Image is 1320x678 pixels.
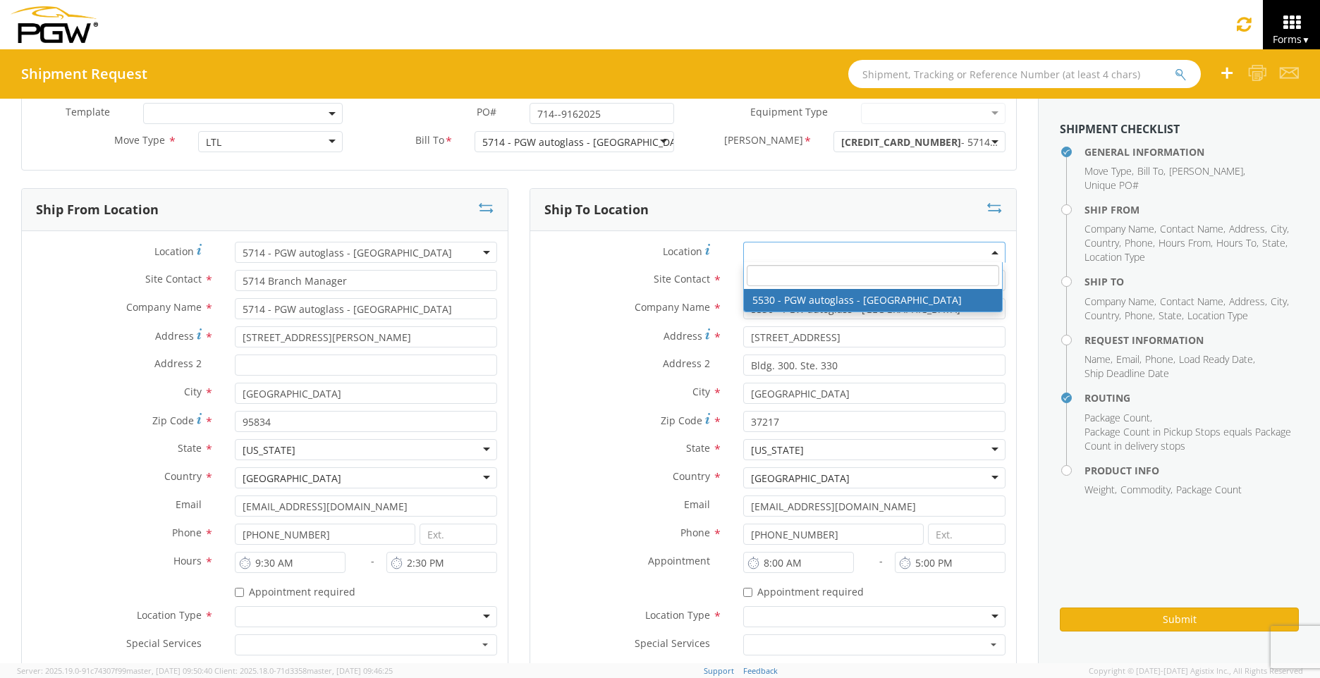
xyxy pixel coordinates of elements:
span: 5714 - PGW autoglass - Sacramento [235,242,497,263]
span: Location [154,245,194,258]
span: Package Count [1176,483,1242,496]
span: State [686,441,710,455]
span: Forms [1273,32,1310,46]
span: Location Type [645,608,710,622]
span: Address 2 [663,357,710,370]
div: [US_STATE] [751,443,804,457]
span: Phone [1145,352,1173,366]
span: Client: 2025.18.0-71d3358 [214,665,393,676]
li: , [1271,222,1289,236]
span: Location Type [137,608,202,622]
span: Company Name [126,300,202,314]
span: Hours [173,554,202,567]
span: Unique PO# [1084,178,1139,192]
h4: Routing [1084,393,1299,403]
li: , [1084,222,1156,236]
li: , [1159,236,1213,250]
span: Hours From [1159,236,1211,249]
span: PO# [477,105,496,118]
span: Address 2 [154,357,202,370]
li: 5530 - PGW autoglass - [GEOGRAPHIC_DATA] [744,289,1002,312]
span: Package Count in Pickup Stops equals Package Count in delivery stops [1084,425,1291,452]
span: Phone [1125,309,1153,322]
div: 5714 - PGW autoglass - [GEOGRAPHIC_DATA] [482,135,692,149]
span: Email [684,498,710,511]
span: Address [1229,222,1265,235]
span: State [1262,236,1285,249]
span: Commodity [1120,483,1171,496]
li: , [1120,483,1173,497]
label: Appointment required [743,583,867,599]
span: Contact Name [1160,295,1223,308]
li: , [1159,309,1184,323]
span: City [1271,295,1287,308]
span: Equipment Type [750,105,828,118]
span: Address [1229,295,1265,308]
span: 5714-6300-66000-0000 [841,135,998,149]
div: [US_STATE] [243,443,295,457]
li: , [1084,236,1121,250]
span: Hours To [1216,236,1257,249]
li: , [1084,309,1121,323]
li: , [1125,309,1155,323]
span: Bill To [1137,164,1163,178]
span: Company Name [635,300,710,314]
span: 5714-6300-66000-0000 [833,131,1006,152]
h4: Ship To [1084,276,1299,287]
span: - 5714 Freight Out [841,135,1046,149]
button: Submit [1060,608,1299,631]
li: , [1229,295,1267,309]
h4: Product Info [1084,465,1299,476]
a: Support [704,665,734,676]
li: , [1145,352,1175,366]
img: pgw-form-logo-1aaa8060b1cc70fad034.png [11,6,98,43]
span: Bill To [415,133,444,149]
li: , [1084,483,1117,497]
span: Company Name [1084,295,1154,308]
span: Move Type [1084,164,1132,178]
span: Location Type [1084,250,1145,264]
li: , [1084,352,1113,366]
span: Load Ready Date [1179,352,1253,366]
span: Special Services [635,636,710,650]
span: City [184,385,202,398]
h4: Shipment Request [21,66,147,82]
span: Location [663,245,702,258]
span: Location Type [1187,309,1248,322]
span: Special Services [126,636,202,650]
li: , [1179,352,1255,366]
li: , [1084,164,1134,178]
span: Zip Code [661,414,702,427]
span: ▼ [1302,34,1310,46]
span: [CREDIT_CARD_NUMBER] [841,135,961,149]
span: Site Contact [145,272,202,285]
input: Ext. [928,524,1006,545]
span: Site Contact [654,272,710,285]
span: Move Type [114,133,165,147]
span: Country [164,469,202,483]
span: master, [DATE] 09:46:25 [307,665,393,676]
span: Phone [172,526,202,539]
a: Feedback [743,665,778,676]
span: Email [176,498,202,511]
span: 5714 - PGW autoglass - Sacramento [243,246,489,259]
span: Server: 2025.19.0-91c74307f99 [17,665,212,676]
h3: Ship From Location [36,203,159,217]
h4: Ship From [1084,204,1299,215]
h4: General Information [1084,147,1299,157]
span: Country [1084,309,1119,322]
span: - [879,554,883,567]
span: State [1159,309,1182,322]
div: LTL [206,135,221,149]
li: , [1262,236,1288,250]
span: Template [66,105,110,118]
span: Country [1084,236,1119,249]
span: City [1271,222,1287,235]
li: , [1137,164,1166,178]
li: , [1271,295,1289,309]
span: [PERSON_NAME] [1169,164,1243,178]
span: Weight [1084,483,1115,496]
span: Bill Code [724,133,803,149]
span: Name [1084,352,1111,366]
input: Shipment, Tracking or Reference Number (at least 4 chars) [848,60,1201,88]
